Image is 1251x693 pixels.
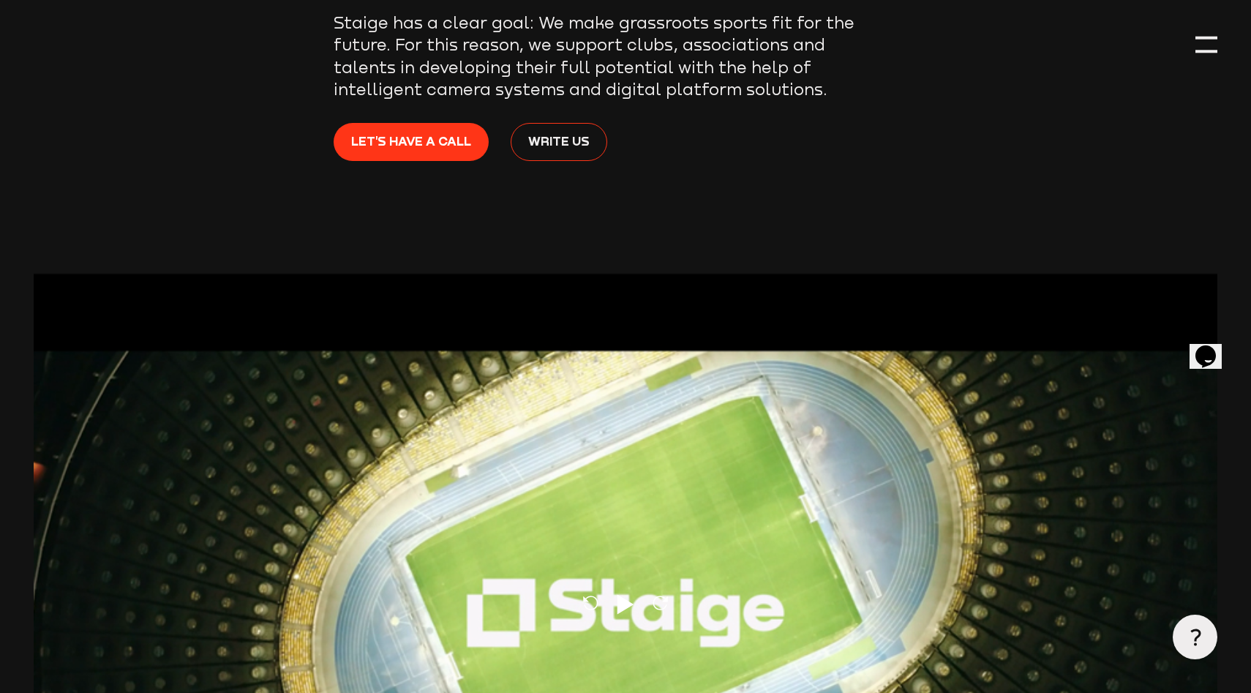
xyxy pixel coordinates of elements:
span: Write us [528,132,590,151]
iframe: chat widget [1190,325,1236,369]
a: Write us [511,123,607,161]
a: Let's have a call [334,123,489,161]
span: Let's have a call [351,132,471,151]
p: Staige has a clear goal: We make grassroots sports fit for the future. For this reason, we suppor... [334,12,882,101]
